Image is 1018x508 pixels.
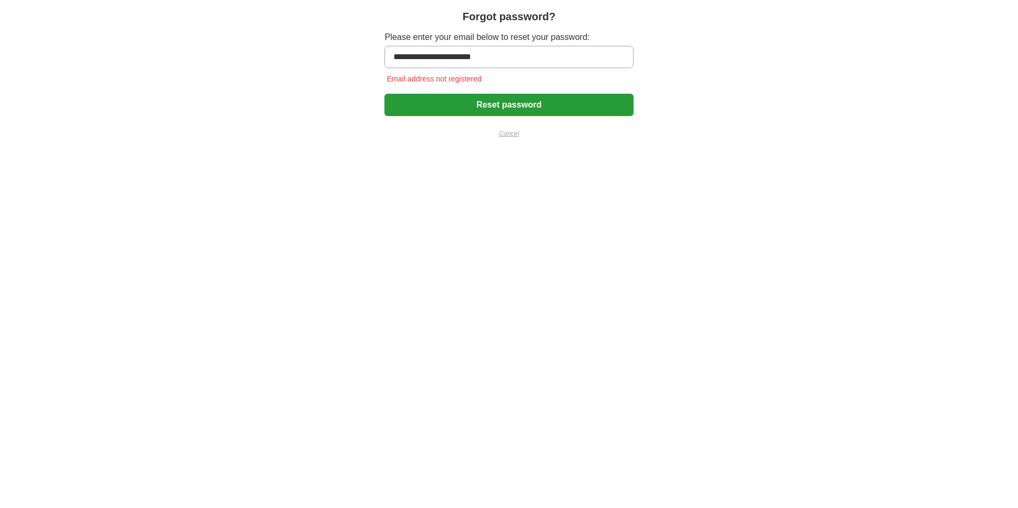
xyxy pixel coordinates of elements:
[463,9,555,24] h1: Forgot password?
[384,129,633,138] a: Cancel
[384,31,633,44] label: Please enter your email below to reset your password:
[384,94,633,116] button: Reset password
[384,75,483,83] span: Email address not registered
